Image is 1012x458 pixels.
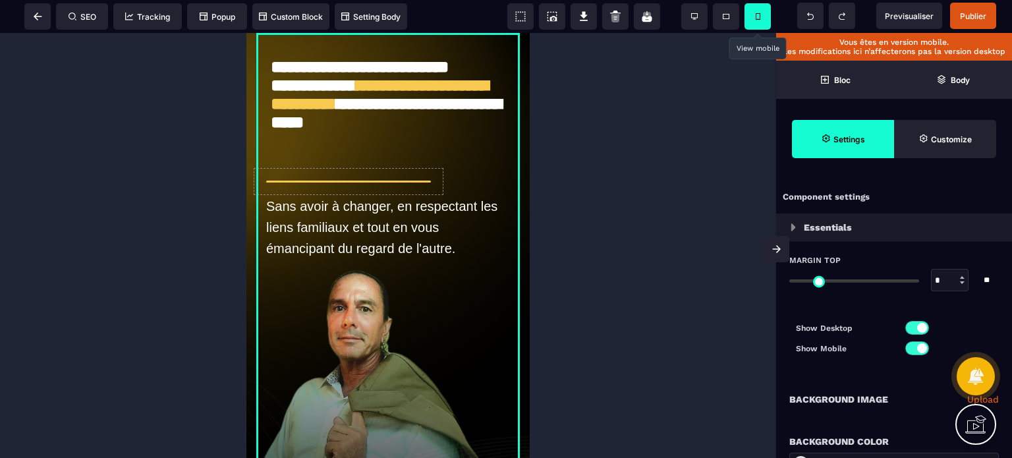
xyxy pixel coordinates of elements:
div: Component settings [776,185,1012,210]
p: Show Desktop [796,322,894,335]
span: Open Layer Manager [894,61,1012,99]
strong: Settings [833,134,865,144]
span: View components [507,3,534,30]
span: Setting Body [341,12,401,22]
span: Margin Top [789,255,841,266]
strong: Bloc [834,75,851,85]
span: Settings [792,120,894,158]
span: SEO [69,12,96,22]
span: Previsualiser [885,11,934,21]
div: Background Color [789,434,999,449]
span: Tracking [125,12,170,22]
p: Essentials [804,219,852,235]
p: Les modifications ici n’affecterons pas la version desktop [783,47,1005,56]
span: Preview [876,3,942,29]
span: Popup [200,12,235,22]
p: Vous êtes en version mobile. [783,38,1005,47]
p: Background Image [789,391,888,407]
strong: Body [951,75,970,85]
span: Custom Block [259,12,323,22]
span: Open Style Manager [894,120,996,158]
p: Show Mobile [796,342,894,355]
strong: Customize [931,134,972,144]
h2: Sans avoir à changer, en respectant les liens familiaux et tout en vous émancipant du regard de l... [20,156,264,233]
span: Screenshot [539,3,565,30]
span: Publier [960,11,986,21]
span: Open Blocks [776,61,894,99]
